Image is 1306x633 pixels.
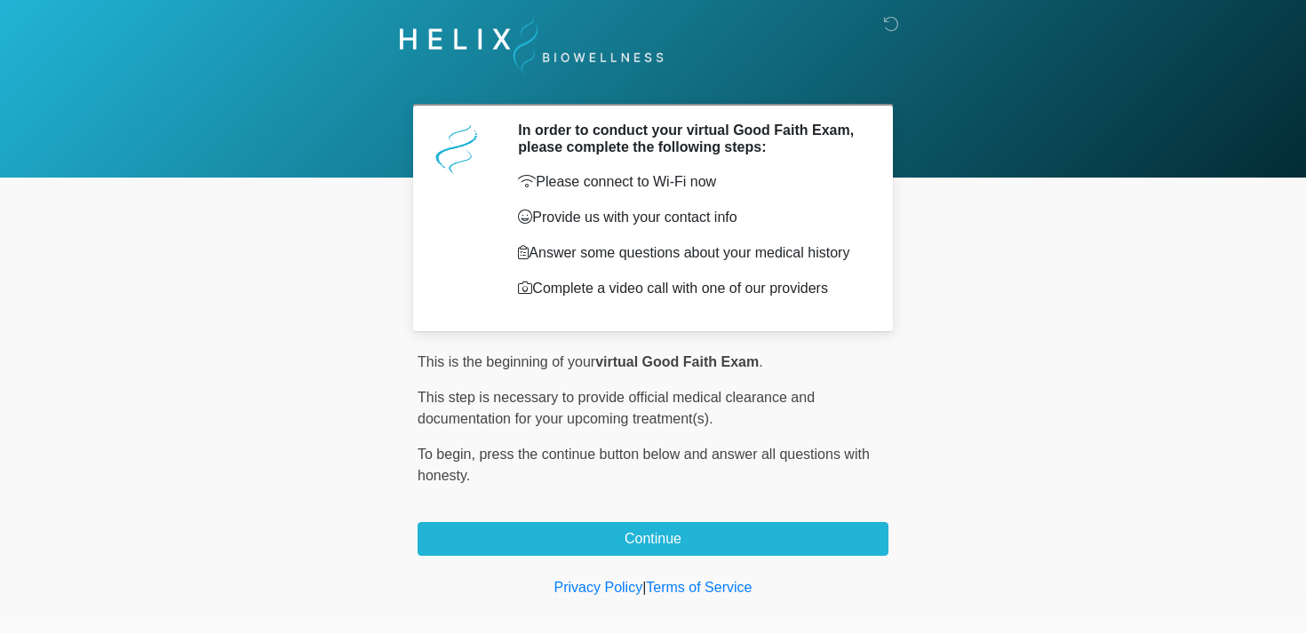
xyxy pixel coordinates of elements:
[418,447,479,462] span: To begin,
[431,122,484,175] img: Agent Avatar
[518,242,862,264] p: Answer some questions about your medical history
[759,354,762,369] span: .
[418,522,888,556] button: Continue
[518,207,862,228] p: Provide us with your contact info
[518,122,862,155] h2: In order to conduct your virtual Good Faith Exam, please complete the following steps:
[518,171,862,193] p: Please connect to Wi-Fi now
[554,580,643,595] a: Privacy Policy
[418,390,815,426] span: This step is necessary to provide official medical clearance and documentation for your upcoming ...
[646,580,752,595] a: Terms of Service
[642,580,646,595] a: |
[595,354,759,369] strong: virtual Good Faith Exam
[400,13,664,76] img: Helix Biowellness Logo
[518,278,862,299] p: Complete a video call with one of our providers
[418,447,870,483] span: press the continue button below and answer all questions with honesty.
[418,354,595,369] span: This is the beginning of your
